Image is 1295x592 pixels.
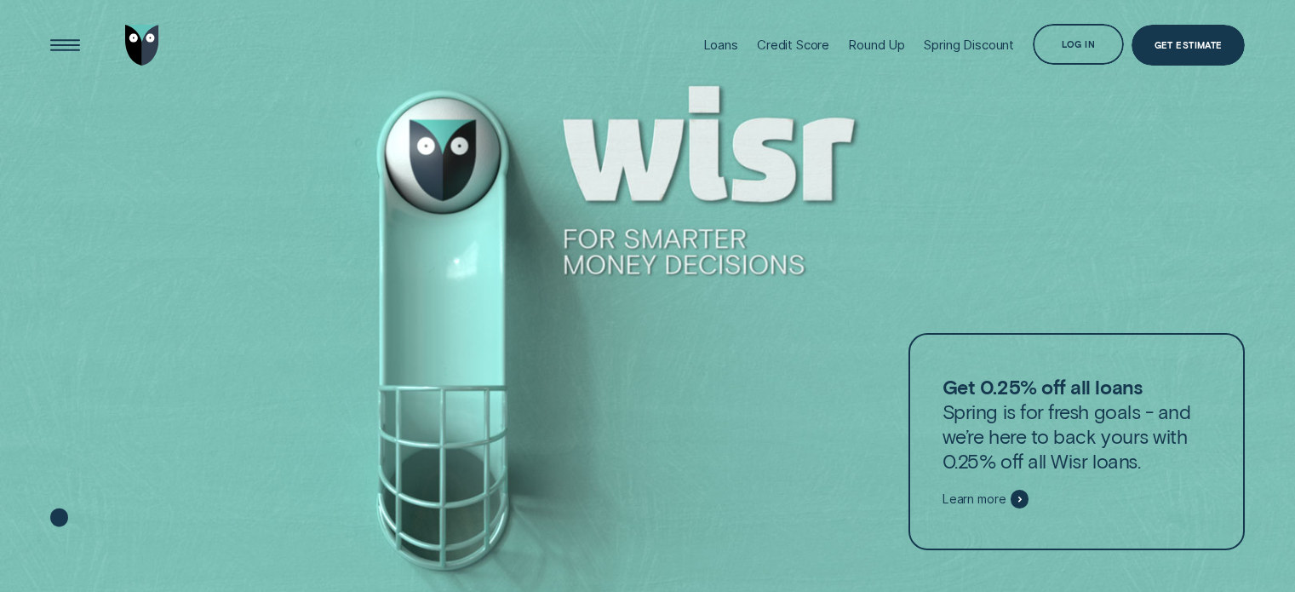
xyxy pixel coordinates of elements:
a: Get Estimate [1132,25,1245,66]
div: Round Up [848,37,905,53]
img: Wisr [125,25,159,66]
a: Get 0.25% off all loansSpring is for fresh goals - and we’re here to back yours with 0.25% off al... [908,333,1246,549]
p: Spring is for fresh goals - and we’re here to back yours with 0.25% off all Wisr loans. [943,375,1212,474]
button: Log in [1033,24,1124,65]
strong: Get 0.25% off all loans [943,375,1142,399]
div: Spring Discount [924,37,1014,53]
div: Credit Score [757,37,829,53]
div: Loans [703,37,738,53]
span: Learn more [943,491,1006,507]
button: Open Menu [44,25,85,66]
